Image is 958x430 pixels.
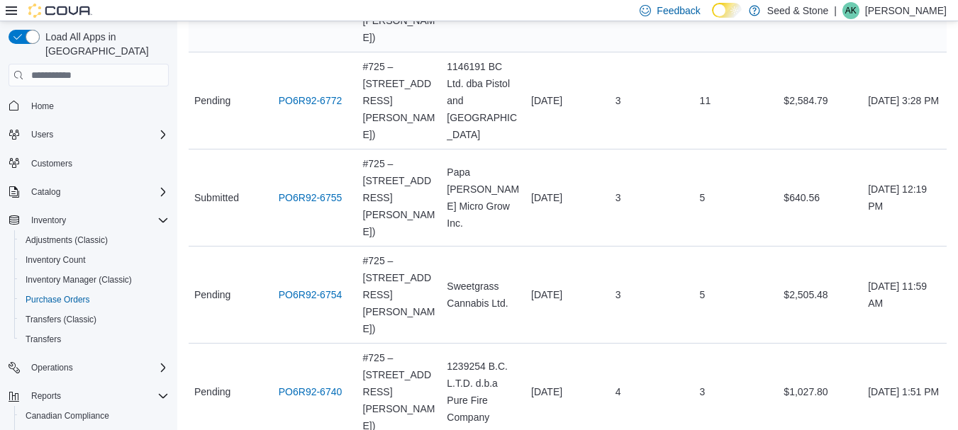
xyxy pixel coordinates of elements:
span: Users [26,126,169,143]
span: Transfers [20,331,169,348]
div: [DATE] [525,281,610,309]
button: Reports [26,387,67,404]
span: Catalog [31,186,60,198]
span: 3 [700,383,706,400]
a: Inventory Manager (Classic) [20,271,138,288]
span: Load All Apps in [GEOGRAPHIC_DATA] [40,30,169,58]
a: Home [26,98,60,115]
p: [PERSON_NAME] [865,2,947,19]
div: [DATE] 12:19 PM [862,175,947,220]
span: 4 [616,383,621,400]
a: Inventory Count [20,251,91,268]
span: Inventory [31,215,66,226]
div: [DATE] [525,378,610,406]
button: Canadian Compliance [14,406,174,426]
span: Operations [26,359,169,376]
a: PO6R92-6755 [279,189,342,206]
span: AK [845,2,857,19]
span: Pending [194,383,230,400]
span: Inventory Count [20,251,169,268]
div: $640.56 [778,183,862,212]
span: 3 [616,286,621,303]
button: Inventory [3,210,174,230]
span: Home [26,96,169,114]
button: Customers [3,153,174,174]
div: [DATE] 1:51 PM [862,378,947,406]
a: Canadian Compliance [20,407,115,424]
span: Transfers (Classic) [20,311,169,328]
span: Customers [26,154,169,172]
span: #725 – [STREET_ADDRESS][PERSON_NAME]) [363,252,436,337]
button: Catalog [26,183,66,200]
img: Cova [28,4,92,18]
a: Customers [26,155,78,172]
p: Seed & Stone [767,2,828,19]
a: Adjustments (Classic) [20,232,113,249]
button: Adjustments (Classic) [14,230,174,250]
button: Users [26,126,59,143]
a: Transfers [20,331,67,348]
a: PO6R92-6772 [279,92,342,109]
button: Purchase Orders [14,290,174,310]
span: Pending [194,92,230,109]
div: $1,027.80 [778,378,862,406]
a: Transfers (Classic) [20,311,102,328]
span: Operations [31,362,73,373]
div: [DATE] [525,183,610,212]
button: Inventory Manager (Classic) [14,270,174,290]
input: Dark Mode [712,3,742,18]
span: Inventory Manager (Classic) [26,274,132,285]
button: Transfers [14,329,174,349]
a: PO6R92-6740 [279,383,342,400]
div: [DATE] 11:59 AM [862,272,947,317]
div: Arun Kumar [842,2,859,19]
span: Customers [31,158,72,169]
span: Pending [194,286,230,303]
span: 5 [700,286,706,303]
button: Inventory [26,212,72,229]
span: Canadian Compliance [26,410,109,421]
span: Adjustments (Classic) [26,234,108,246]
span: Transfers [26,334,61,345]
span: Inventory [26,212,169,229]
button: Reports [3,386,174,406]
span: Transfers (Classic) [26,314,96,325]
span: Reports [31,390,61,402]
span: Adjustments (Classic) [20,232,169,249]
button: Users [3,125,174,145]
div: [DATE] [525,86,610,115]
div: $2,505.48 [778,281,862,309]
span: 5 [700,189,706,206]
button: Catalog [3,182,174,202]
div: Papa [PERSON_NAME] Micro Grow Inc. [441,158,525,237]
span: Home [31,101,54,112]
span: 11 [700,92,711,109]
span: 3 [616,189,621,206]
span: #725 – [STREET_ADDRESS][PERSON_NAME]) [363,155,436,240]
div: $2,584.79 [778,86,862,115]
div: 1146191 BC Ltd. dba Pistol and [GEOGRAPHIC_DATA] [441,52,525,149]
span: Submitted [194,189,239,206]
a: Purchase Orders [20,291,96,308]
button: Operations [3,358,174,378]
span: Feedback [657,4,700,18]
span: Inventory Count [26,254,86,266]
button: Home [3,95,174,115]
span: Canadian Compliance [20,407,169,424]
a: PO6R92-6754 [279,286,342,303]
span: Purchase Orders [20,291,169,308]
button: Operations [26,359,79,376]
p: | [834,2,837,19]
span: Users [31,129,53,140]
span: #725 – [STREET_ADDRESS][PERSON_NAME]) [363,58,436,143]
div: Sweetgrass Cannabis Ltd. [441,272,525,317]
button: Inventory Count [14,250,174,270]
span: 3 [616,92,621,109]
span: Catalog [26,183,169,200]
span: Reports [26,387,169,404]
span: Purchase Orders [26,294,90,305]
button: Transfers (Classic) [14,310,174,329]
div: [DATE] 3:28 PM [862,86,947,115]
span: Inventory Manager (Classic) [20,271,169,288]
